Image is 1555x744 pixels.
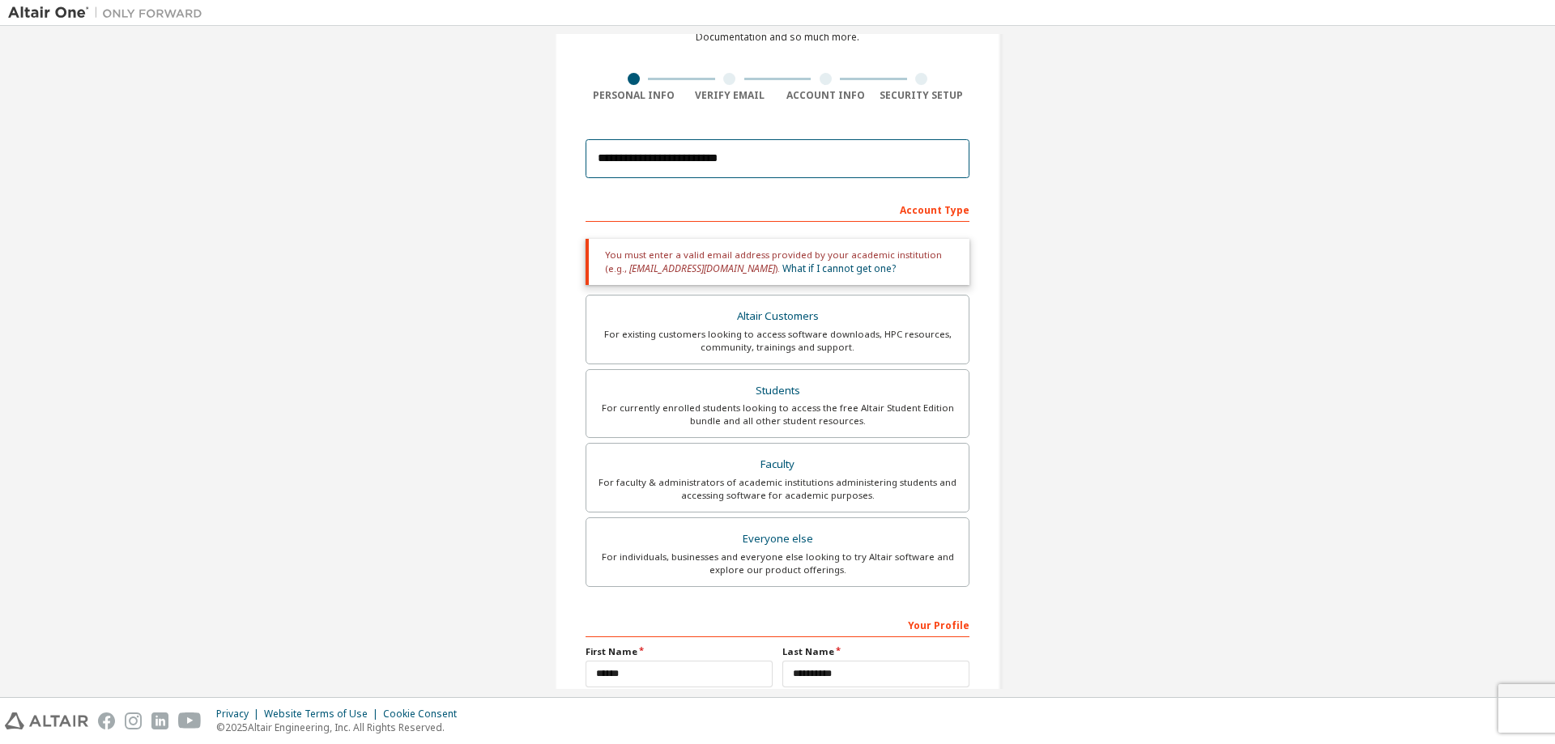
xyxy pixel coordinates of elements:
[596,305,959,328] div: Altair Customers
[874,89,970,102] div: Security Setup
[596,453,959,476] div: Faculty
[586,611,969,637] div: Your Profile
[629,261,775,275] span: [EMAIL_ADDRESS][DOMAIN_NAME]
[264,708,383,721] div: Website Terms of Use
[596,551,959,576] div: For individuals, businesses and everyone else looking to try Altair software and explore our prod...
[782,645,969,658] label: Last Name
[5,712,88,729] img: altair_logo.svg
[682,89,778,102] div: Verify Email
[216,721,466,734] p: © 2025 Altair Engineering, Inc. All Rights Reserved.
[178,712,202,729] img: youtube.svg
[586,89,682,102] div: Personal Info
[383,708,466,721] div: Cookie Consent
[586,645,773,658] label: First Name
[782,261,896,275] a: What if I cannot get one?
[596,476,959,502] div: For faculty & administrators of academic institutions administering students and accessing softwa...
[596,328,959,354] div: For existing customers looking to access software downloads, HPC resources, community, trainings ...
[777,89,874,102] div: Account Info
[151,712,168,729] img: linkedin.svg
[216,708,264,721] div: Privacy
[596,402,959,427] div: For currently enrolled students looking to access the free Altair Student Edition bundle and all ...
[596,380,959,402] div: Students
[125,712,142,729] img: instagram.svg
[98,712,115,729] img: facebook.svg
[8,5,211,21] img: Altair One
[596,528,959,551] div: Everyone else
[586,196,969,222] div: Account Type
[586,239,969,285] div: You must enter a valid email address provided by your academic institution (e.g., ).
